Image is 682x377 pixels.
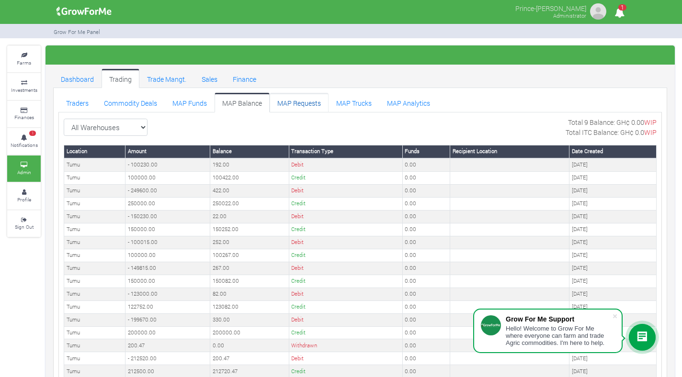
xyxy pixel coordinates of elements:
td: 100422.00 [210,171,289,184]
td: [DATE] [569,236,657,249]
td: 123082.00 [210,300,289,313]
img: growforme image [53,2,115,21]
td: 0.00 [402,210,450,223]
td: [DATE] [569,197,657,210]
td: Credit [289,171,402,184]
a: Profile [7,183,41,209]
a: Admin [7,155,41,182]
th: Recipient Location [450,145,569,158]
td: Tumu [64,171,125,184]
small: Profile [17,196,31,203]
td: 150000.00 [125,223,210,236]
a: 1 [610,9,629,18]
td: 100267.00 [210,249,289,262]
th: Location [64,145,125,158]
td: 150000.00 [125,275,210,288]
td: [DATE] [569,300,657,313]
td: Tumu [64,262,125,275]
i: Notifications [610,2,629,23]
td: 192.00 [210,158,289,171]
td: 0.00 [402,171,450,184]
span: 1 [618,4,626,11]
td: - 149815.00 [125,262,210,275]
td: Tumu [64,236,125,249]
td: 422.00 [210,184,289,197]
span: 1 [29,131,36,136]
td: 0.00 [402,352,450,365]
a: 1 Notifications [7,128,41,155]
td: 200000.00 [210,326,289,339]
td: Tumu [64,275,125,288]
a: Finances [7,101,41,127]
td: Debit [289,352,402,365]
td: 0.00 [402,313,450,326]
td: Tumu [64,288,125,300]
a: MAP Funds [165,93,215,112]
a: Trading [102,69,139,88]
a: Trade Mangt. [139,69,194,88]
td: 0.00 [402,223,450,236]
td: 200000.00 [125,326,210,339]
td: [DATE] [569,262,657,275]
a: MAP Analytics [379,93,438,112]
td: 122752.00 [125,300,210,313]
td: 150252.00 [210,223,289,236]
td: 0.00 [402,262,450,275]
td: Tumu [64,184,125,197]
td: 150082.00 [210,275,289,288]
td: 82.00 [210,288,289,300]
td: 0.00 [210,339,289,352]
a: Traders [58,93,96,112]
td: Credit [289,326,402,339]
td: 0.00 [402,339,450,352]
p: Total ITC Balance: GH¢ 0.0 [566,127,657,137]
td: [DATE] [569,352,657,365]
td: Tumu [64,313,125,326]
td: Debit [289,236,402,249]
td: 100000.00 [125,249,210,262]
td: 330.00 [210,313,289,326]
img: growforme image [589,2,608,21]
td: 0.00 [402,275,450,288]
td: Tumu [64,197,125,210]
small: Farms [17,59,31,66]
td: [DATE] [569,171,657,184]
td: Credit [289,249,402,262]
a: Investments [7,73,41,100]
td: Withdrawn [289,339,402,352]
td: 0.00 [402,249,450,262]
td: - 123000.00 [125,288,210,300]
td: [DATE] [569,223,657,236]
a: Sales [194,69,225,88]
th: Funds [402,145,450,158]
td: [DATE] [569,288,657,300]
a: MAP Requests [270,93,329,112]
span: WIP [644,118,657,127]
td: Credit [289,275,402,288]
td: Tumu [64,223,125,236]
td: 267.00 [210,262,289,275]
th: Balance [210,145,289,158]
td: Tumu [64,210,125,223]
td: 22.00 [210,210,289,223]
td: 200.47 [125,339,210,352]
td: 0.00 [402,300,450,313]
td: 0.00 [402,184,450,197]
td: [DATE] [569,249,657,262]
td: 0.00 [402,158,450,171]
td: Credit [289,300,402,313]
td: Tumu [64,326,125,339]
td: - 150230.00 [125,210,210,223]
p: Prince-[PERSON_NAME] [515,2,586,13]
small: Notifications [11,142,38,148]
div: Grow For Me Support [506,315,612,323]
a: Finance [225,69,264,88]
th: Transaction Type [289,145,402,158]
td: Credit [289,223,402,236]
td: Debit [289,210,402,223]
a: Sign Out [7,211,41,237]
td: [DATE] [569,184,657,197]
p: Total 9 Balance: GH¢ 0.00 [568,117,657,127]
td: Tumu [64,339,125,352]
td: - 249600.00 [125,184,210,197]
